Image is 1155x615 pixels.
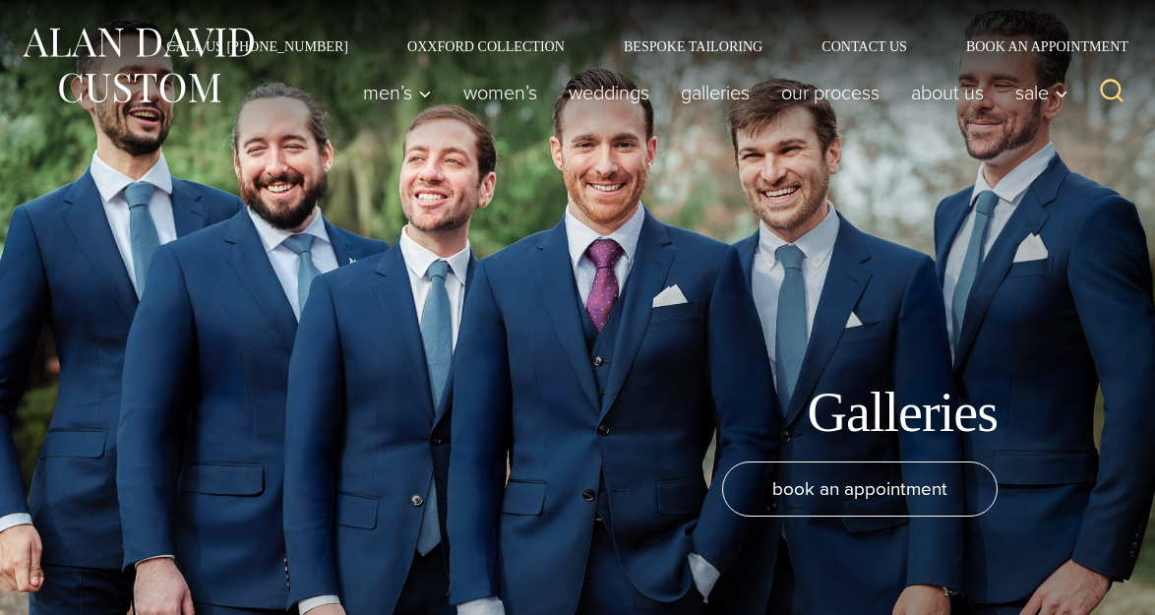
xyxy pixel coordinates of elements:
[378,39,594,53] a: Oxxford Collection
[895,73,1000,112] a: About Us
[448,73,553,112] a: Women’s
[1088,69,1135,116] button: View Search Form
[594,39,792,53] a: Bespoke Tailoring
[20,22,256,109] img: Alan David Custom
[1015,83,1068,102] span: Sale
[553,73,665,112] a: weddings
[363,83,432,102] span: Men’s
[137,39,378,53] a: Call Us [PHONE_NUMBER]
[722,461,998,517] a: book an appointment
[937,39,1135,53] a: Book an Appointment
[808,380,999,446] h1: Galleries
[772,474,947,503] span: book an appointment
[137,39,1135,53] nav: Secondary Navigation
[792,39,937,53] a: Contact Us
[347,73,1078,112] nav: Primary Navigation
[665,73,765,112] a: Galleries
[765,73,895,112] a: Our Process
